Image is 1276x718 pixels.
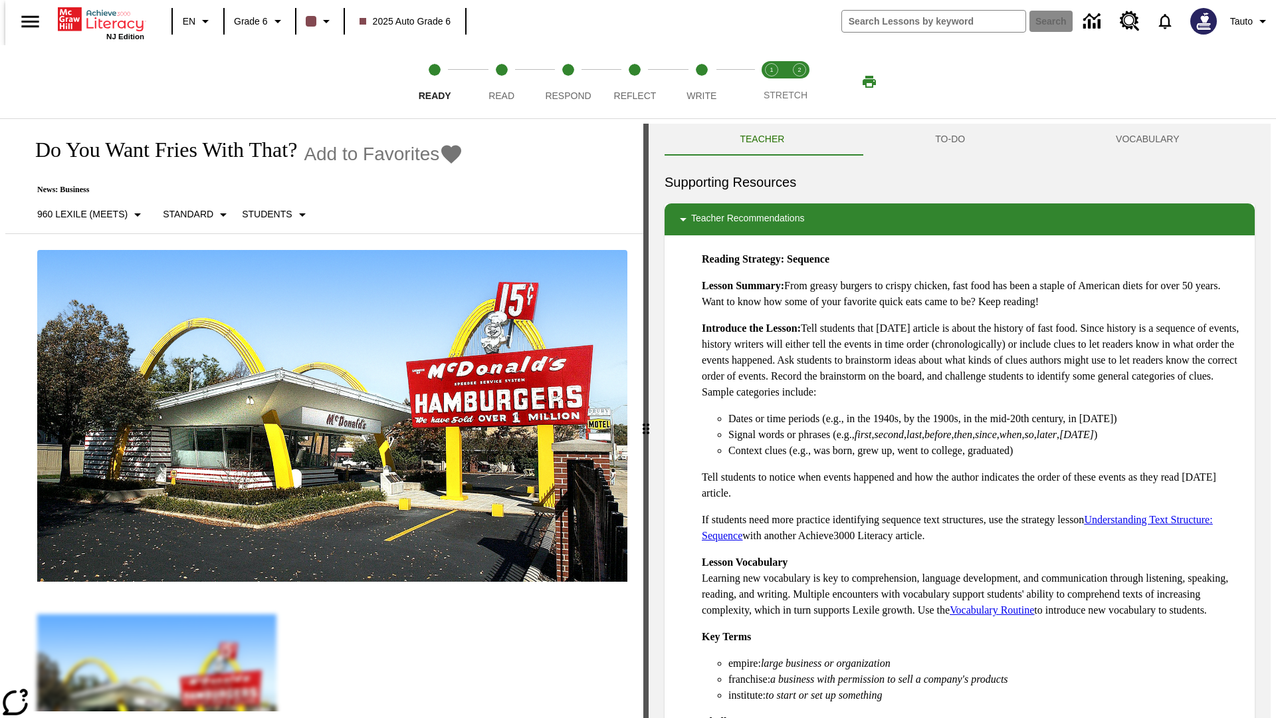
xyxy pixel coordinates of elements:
button: Select Lexile, 960 Lexile (Meets) [32,203,151,227]
span: Tauto [1230,15,1253,29]
strong: Lesson Summary: [702,280,784,291]
em: first [855,429,872,440]
li: Signal words or phrases (e.g., , , , , , , , , , ) [728,427,1244,443]
em: then [954,429,972,440]
em: a business with permission to sell a company's products [770,673,1008,685]
em: before [924,429,951,440]
button: Scaffolds, Standard [158,203,237,227]
div: reading [5,124,643,711]
em: [DATE] [1059,429,1094,440]
p: News: Business [21,185,463,195]
p: Tell students to notice when events happened and how the author indicates the order of these even... [702,469,1244,501]
button: Print [848,70,891,94]
strong: Reading Strategy: [702,253,784,265]
a: Notifications [1148,4,1182,39]
em: large business or organization [761,658,891,669]
h1: Do You Want Fries With That? [21,138,297,162]
em: so [1025,429,1034,440]
div: Instructional Panel Tabs [665,124,1255,156]
em: since [975,429,997,440]
li: institute: [728,687,1244,703]
span: Write [687,90,716,101]
span: Read [488,90,514,101]
p: Teacher Recommendations [691,211,804,227]
button: Ready step 1 of 5 [396,45,473,118]
em: last [906,429,922,440]
button: Stretch Read step 1 of 2 [752,45,791,118]
button: Add to Favorites - Do You Want Fries With That? [304,142,463,166]
p: If students need more practice identifying sequence text structures, use the strategy lesson with... [702,512,1244,544]
p: Learning new vocabulary is key to comprehension, language development, and communication through ... [702,554,1244,618]
button: Select Student [237,203,315,227]
button: VOCABULARY [1041,124,1255,156]
em: to start or set up something [766,689,883,701]
input: search field [842,11,1025,32]
button: Stretch Respond step 2 of 2 [780,45,819,118]
p: From greasy burgers to crispy chicken, fast food has been a staple of American diets for over 50 ... [702,278,1244,310]
li: Context clues (e.g., was born, grew up, went to college, graduated) [728,443,1244,459]
button: Grade: Grade 6, Select a grade [229,9,291,33]
button: Class color is dark brown. Change class color [300,9,340,33]
a: Data Center [1075,3,1112,40]
span: NJ Edition [106,33,144,41]
span: STRETCH [764,90,807,100]
button: Write step 5 of 5 [663,45,740,118]
button: Language: EN, Select a language [177,9,219,33]
button: Open side menu [11,2,50,41]
img: One of the first McDonald's stores, with the iconic red sign and golden arches. [37,250,627,582]
li: franchise: [728,671,1244,687]
a: Understanding Text Structure: Sequence [702,514,1213,541]
text: 2 [797,66,801,73]
button: Teacher [665,124,860,156]
span: Reflect [614,90,657,101]
em: later [1037,429,1057,440]
p: 960 Lexile (Meets) [37,207,128,221]
button: TO-DO [860,124,1041,156]
button: Select a new avatar [1182,4,1225,39]
button: Read step 2 of 5 [463,45,540,118]
span: Add to Favorites [304,144,439,165]
div: Home [58,5,144,41]
li: Dates or time periods (e.g., in the 1940s, by the 1900s, in the mid-20th century, in [DATE]) [728,411,1244,427]
div: Teacher Recommendations [665,203,1255,235]
li: empire: [728,656,1244,671]
p: Students [242,207,292,221]
span: EN [183,15,195,29]
strong: Key Terms [702,631,751,642]
span: Grade 6 [234,15,268,29]
text: 1 [770,66,773,73]
div: activity [649,124,1271,718]
button: Profile/Settings [1225,9,1276,33]
span: 2025 Auto Grade 6 [360,15,451,29]
span: Ready [419,90,451,101]
img: Avatar [1190,8,1217,35]
button: Respond step 3 of 5 [530,45,607,118]
p: Tell students that [DATE] article is about the history of fast food. Since history is a sequence ... [702,320,1244,400]
strong: Sequence [787,253,829,265]
button: Reflect step 4 of 5 [596,45,673,118]
p: Standard [163,207,213,221]
div: Press Enter or Spacebar and then press right and left arrow keys to move the slider [643,124,649,718]
span: Respond [545,90,591,101]
strong: Lesson Vocabulary [702,556,788,568]
em: when [1000,429,1022,440]
a: Resource Center, Will open in new tab [1112,3,1148,39]
strong: Introduce the Lesson: [702,322,801,334]
h6: Supporting Resources [665,172,1255,193]
a: Vocabulary Routine [950,604,1034,616]
em: second [875,429,904,440]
